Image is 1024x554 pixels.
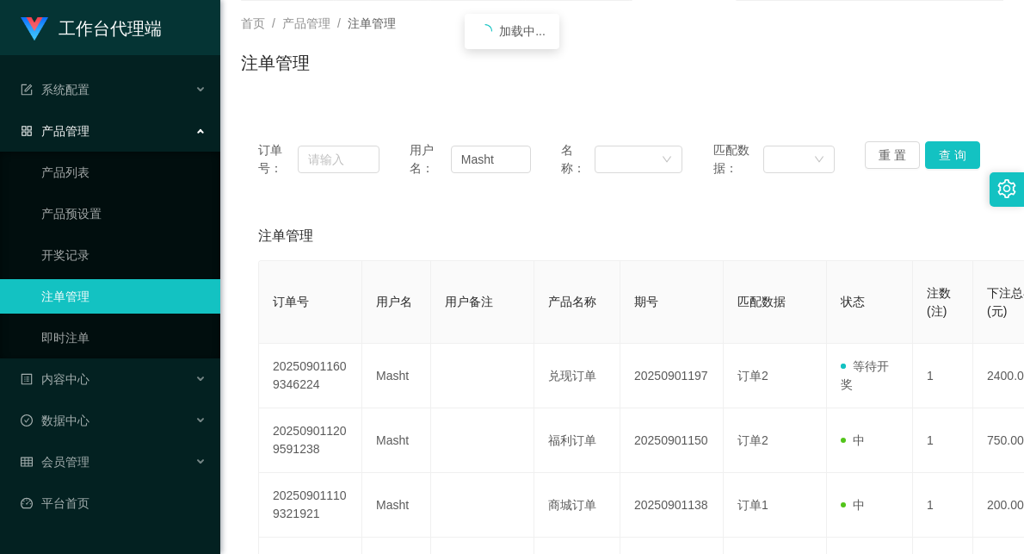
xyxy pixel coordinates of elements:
[927,286,951,318] span: 注数(注)
[478,24,492,38] i: icon: loading
[737,369,768,383] span: 订单2
[362,344,431,408] td: Masht
[410,141,451,177] span: 用户名：
[913,408,973,473] td: 1
[41,196,207,231] a: 产品预设置
[499,24,546,38] span: 加载中...
[259,473,362,538] td: 202509011109321921
[362,473,431,538] td: Masht
[634,295,658,308] span: 期号
[737,433,768,447] span: 订单2
[841,359,889,391] span: 等待开奖
[997,179,1016,198] i: 图标: setting
[841,295,865,308] span: 状态
[534,408,620,473] td: 福利订单
[21,17,48,41] img: logo.9652507e.png
[241,50,310,76] h1: 注单管理
[21,373,33,385] i: 图标: profile
[561,141,595,177] span: 名称：
[21,125,33,137] i: 图标: appstore-o
[273,295,309,308] span: 订单号
[21,84,33,96] i: 图标: form
[21,83,89,96] span: 系统配置
[272,16,275,30] span: /
[713,141,764,177] span: 匹配数据：
[841,433,865,447] span: 中
[41,321,207,355] a: 即时注单
[59,1,162,56] h1: 工作台代理端
[348,16,396,30] span: 注单管理
[737,498,768,512] span: 订单1
[41,155,207,190] a: 产品列表
[259,344,362,408] td: 202509011609346224
[258,141,298,177] span: 订单号：
[841,498,865,512] span: 中
[41,279,207,314] a: 注单管理
[21,455,89,469] span: 会员管理
[21,456,33,468] i: 图标: table
[21,486,207,520] a: 图标: dashboard平台首页
[548,295,596,308] span: 产品名称
[376,295,412,308] span: 用户名
[337,16,341,30] span: /
[41,238,207,272] a: 开奖记录
[662,154,672,166] i: 图标: down
[259,408,362,473] td: 202509011209591238
[21,124,89,138] span: 产品管理
[737,295,786,308] span: 匹配数据
[534,344,620,408] td: 兑现订单
[362,408,431,473] td: Masht
[620,408,724,473] td: 20250901150
[21,21,162,34] a: 工作台代理端
[913,344,973,408] td: 1
[241,16,265,30] span: 首页
[865,141,920,169] button: 重 置
[620,344,724,408] td: 20250901197
[298,146,379,173] input: 请输入
[534,473,620,538] td: 商城订单
[21,414,89,427] span: 数据中心
[925,141,980,169] button: 查 询
[258,226,313,246] span: 注单管理
[814,154,824,166] i: 图标: down
[445,295,493,308] span: 用户备注
[21,414,33,426] i: 图标: check-circle-o
[282,16,330,30] span: 产品管理
[21,372,89,386] span: 内容中心
[451,146,531,173] input: 请输入
[913,473,973,538] td: 1
[620,473,724,538] td: 20250901138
